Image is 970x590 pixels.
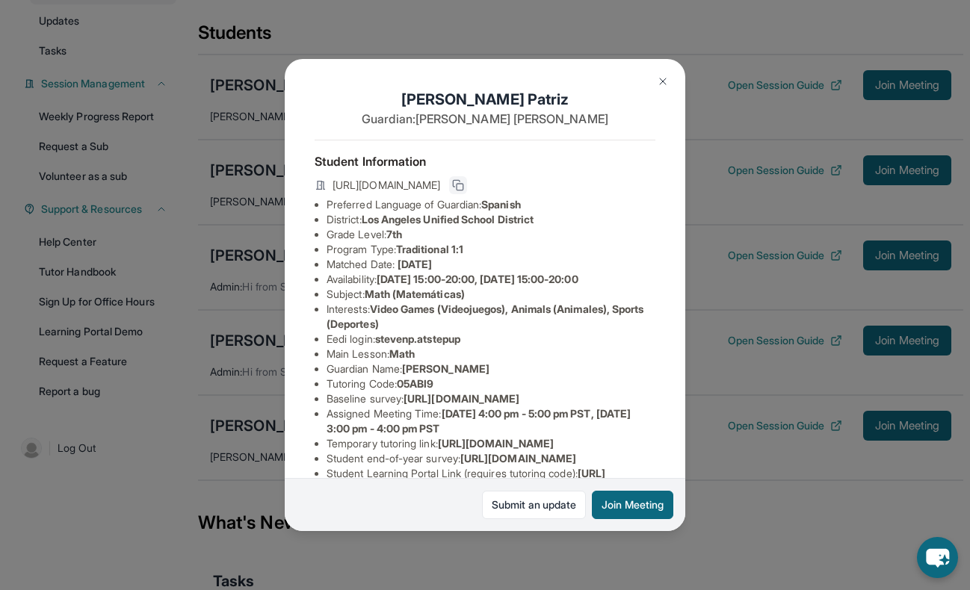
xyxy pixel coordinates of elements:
[327,302,655,332] li: Interests :
[396,243,463,255] span: Traditional 1:1
[917,537,958,578] button: chat-button
[327,257,655,272] li: Matched Date:
[592,491,673,519] button: Join Meeting
[327,332,655,347] li: Eedi login :
[327,272,655,287] li: Availability:
[482,491,586,519] a: Submit an update
[404,392,519,405] span: [URL][DOMAIN_NAME]
[315,89,655,110] h1: [PERSON_NAME] Patriz
[327,302,643,330] span: Video Games (Videojuegos), Animals (Animales), Sports (Deportes)
[333,178,440,193] span: [URL][DOMAIN_NAME]
[375,332,460,345] span: stevenp.atstepup
[402,362,489,375] span: [PERSON_NAME]
[327,407,631,435] span: [DATE] 4:00 pm - 5:00 pm PST, [DATE] 3:00 pm - 4:00 pm PST
[315,152,655,170] h4: Student Information
[327,347,655,361] li: Main Lesson :
[327,242,655,257] li: Program Type:
[327,451,655,466] li: Student end-of-year survey :
[365,288,465,300] span: Math (Matemáticas)
[481,198,521,211] span: Spanish
[397,377,433,390] span: 05ABI9
[398,258,432,270] span: [DATE]
[327,391,655,406] li: Baseline survey :
[377,273,578,285] span: [DATE] 15:00-20:00, [DATE] 15:00-20:00
[327,376,655,391] li: Tutoring Code :
[327,361,655,376] li: Guardian Name :
[386,228,402,240] span: 7th
[657,75,669,87] img: Close Icon
[449,176,467,194] button: Copy link
[327,227,655,242] li: Grade Level:
[327,197,655,212] li: Preferred Language of Guardian:
[389,347,415,360] span: Math
[327,466,655,496] li: Student Learning Portal Link (requires tutoring code) :
[327,406,655,436] li: Assigned Meeting Time :
[460,452,576,465] span: [URL][DOMAIN_NAME]
[362,213,534,226] span: Los Angeles Unified School District
[438,437,554,450] span: [URL][DOMAIN_NAME]
[327,436,655,451] li: Temporary tutoring link :
[327,212,655,227] li: District:
[315,110,655,128] p: Guardian: [PERSON_NAME] [PERSON_NAME]
[327,287,655,302] li: Subject :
